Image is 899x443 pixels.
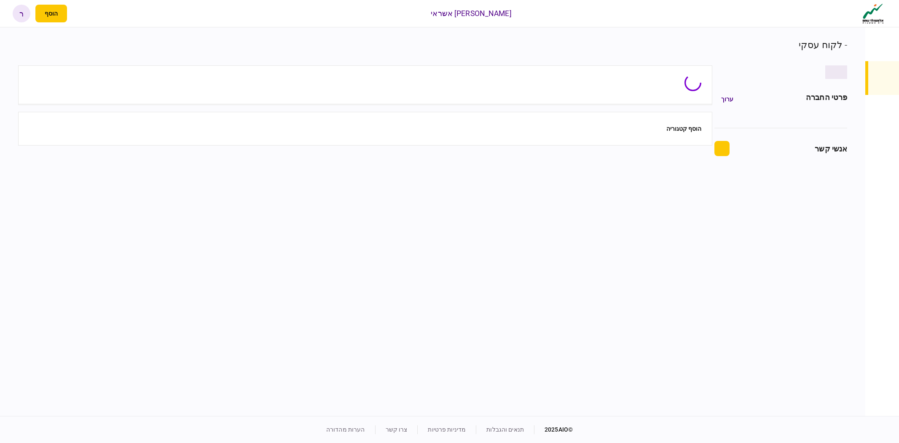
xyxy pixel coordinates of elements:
button: ערוך [714,92,740,107]
div: [PERSON_NAME] אשראי [431,8,512,19]
img: client company logo [861,3,886,24]
div: אנשי קשר [815,143,847,154]
a: תנאים והגבלות [486,426,524,433]
button: הוסף קטגוריה [666,125,701,132]
button: פתח תפריט להוספת לקוח [35,5,67,22]
a: הערות מהדורה [326,426,365,433]
button: פתח רשימת התראות [72,5,90,22]
a: צרו קשר [386,426,408,433]
button: ר [13,5,30,22]
div: פרטי החברה [806,92,847,107]
a: מדיניות פרטיות [428,426,466,433]
div: - לקוח עסקי [799,38,847,52]
div: © 2025 AIO [534,425,573,434]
